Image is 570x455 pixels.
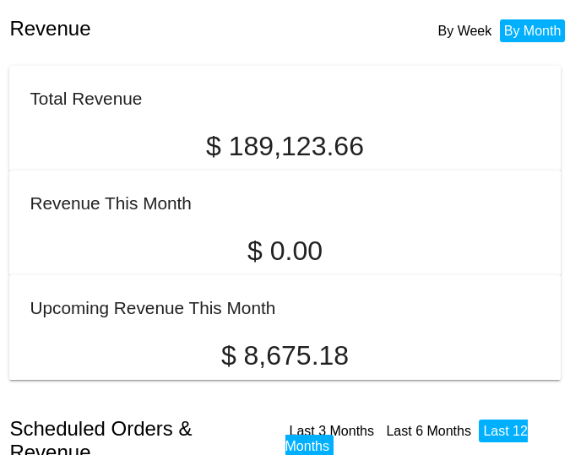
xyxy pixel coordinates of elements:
h2: Revenue This Month [30,193,192,213]
p: $ 189,123.66 [30,131,540,162]
a: Last 3 Months [290,424,375,438]
a: Last 6 Months [386,424,471,438]
li: By Month [500,19,566,42]
h2: Total Revenue [30,89,142,108]
a: Last 12 Months [285,424,528,453]
p: $ 0.00 [30,236,540,267]
h2: Upcoming Revenue This Month [30,298,275,317]
p: $ 8,675.18 [30,340,540,371]
li: By Week [434,19,497,42]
